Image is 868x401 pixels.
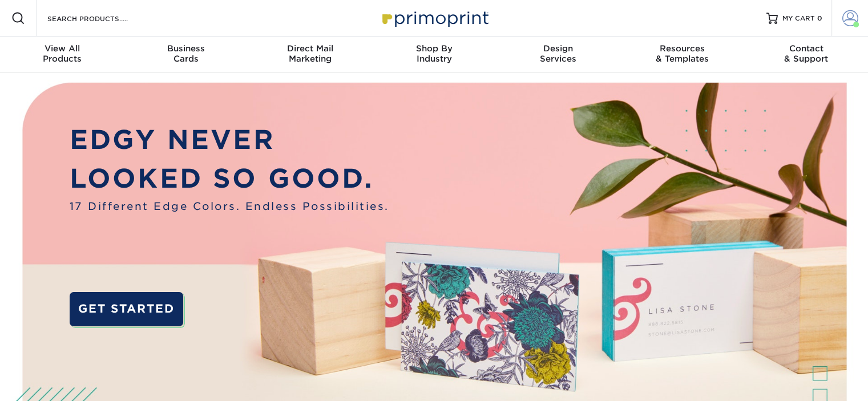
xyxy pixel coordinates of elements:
span: Design [496,43,620,54]
a: Shop ByIndustry [372,37,496,73]
a: Direct MailMarketing [248,37,372,73]
img: Primoprint [377,6,491,30]
div: & Templates [620,43,744,64]
span: 0 [817,14,822,22]
div: Marketing [248,43,372,64]
a: Resources& Templates [620,37,744,73]
span: Resources [620,43,744,54]
span: Business [124,43,248,54]
a: BusinessCards [124,37,248,73]
div: Industry [372,43,496,64]
a: GET STARTED [70,292,183,326]
span: MY CART [782,14,815,23]
div: & Support [744,43,868,64]
a: DesignServices [496,37,620,73]
span: Shop By [372,43,496,54]
input: SEARCH PRODUCTS..... [46,11,158,25]
p: LOOKED SO GOOD. [70,159,389,198]
span: Contact [744,43,868,54]
span: 17 Different Edge Colors. Endless Possibilities. [70,199,389,214]
div: Cards [124,43,248,64]
p: EDGY NEVER [70,120,389,159]
a: Contact& Support [744,37,868,73]
div: Services [496,43,620,64]
span: Direct Mail [248,43,372,54]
